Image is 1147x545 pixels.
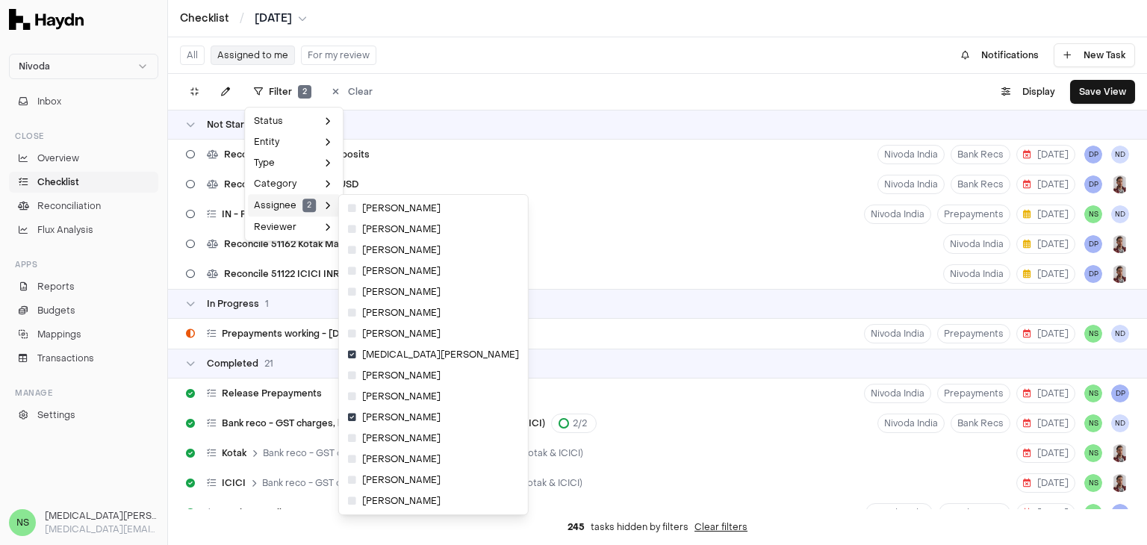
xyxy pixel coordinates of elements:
[254,178,296,190] span: Category
[254,115,283,127] span: Status
[254,199,316,212] span: Assignee
[254,221,296,233] span: Reviewer
[254,157,275,169] span: Type
[302,199,316,212] span: 2
[254,136,279,148] span: Entity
